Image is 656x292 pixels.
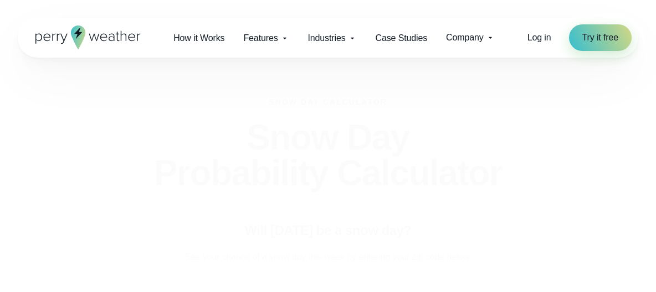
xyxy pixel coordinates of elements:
[446,31,484,44] span: Company
[164,27,234,49] a: How it Works
[527,31,551,44] a: Log in
[569,24,632,51] a: Try it free
[582,31,618,44] span: Try it free
[366,27,437,49] a: Case Studies
[376,32,428,45] span: Case Studies
[527,33,551,42] span: Log in
[243,32,278,45] span: Features
[308,32,346,45] span: Industries
[173,32,224,45] span: How it Works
